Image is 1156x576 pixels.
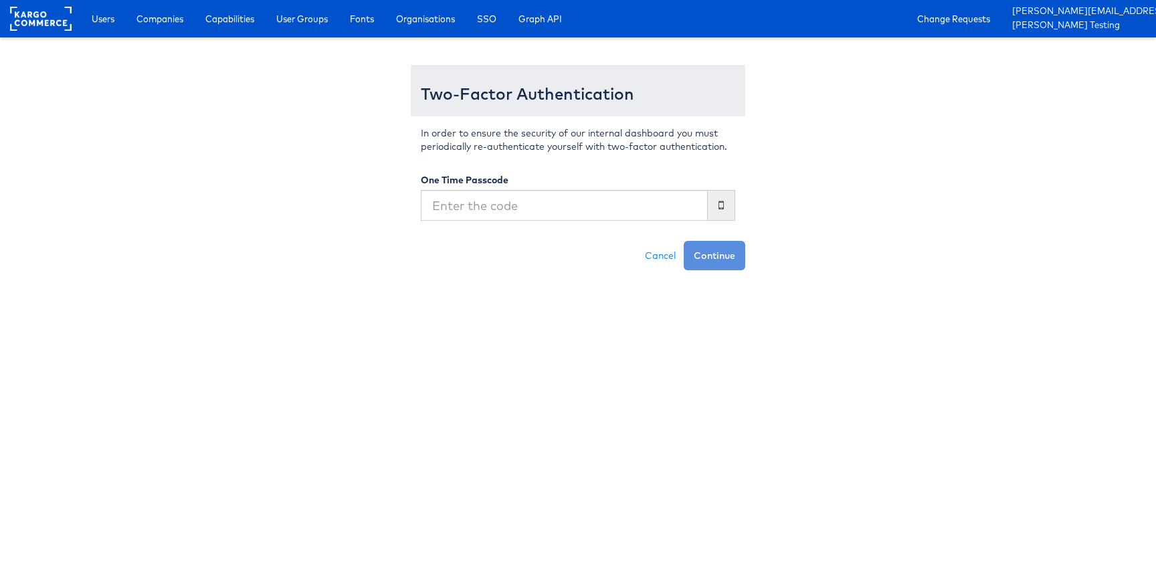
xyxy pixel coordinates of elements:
a: Graph API [508,7,572,31]
p: In order to ensure the security of our internal dashboard you must periodically re-authenticate y... [421,126,735,153]
span: Companies [136,12,183,25]
a: Cancel [637,241,684,270]
h3: Two-Factor Authentication [421,85,735,102]
a: [PERSON_NAME] Testing [1012,19,1146,33]
span: SSO [477,12,496,25]
label: One Time Passcode [421,173,508,187]
span: Organisations [396,12,455,25]
span: Users [92,12,114,25]
a: Capabilities [195,7,264,31]
a: SSO [467,7,506,31]
a: Fonts [340,7,384,31]
span: Capabilities [205,12,254,25]
span: User Groups [276,12,328,25]
input: Enter the code [421,190,708,221]
a: Users [82,7,124,31]
a: User Groups [266,7,338,31]
button: Continue [684,241,745,270]
a: [PERSON_NAME][EMAIL_ADDRESS][PERSON_NAME][DOMAIN_NAME] [1012,5,1146,19]
span: Fonts [350,12,374,25]
span: Graph API [518,12,562,25]
a: Organisations [386,7,465,31]
a: Companies [126,7,193,31]
a: Change Requests [907,7,1000,31]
